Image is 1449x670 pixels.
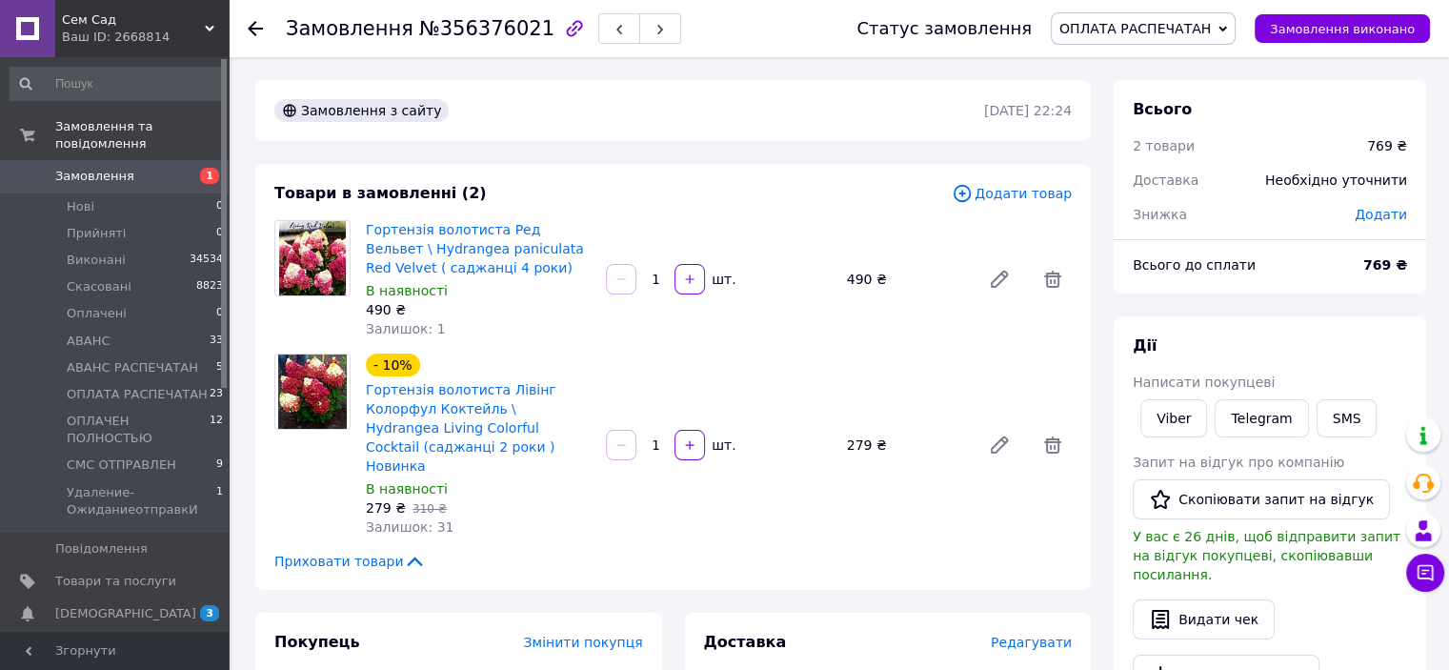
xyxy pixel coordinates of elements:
[10,67,225,101] input: Пошук
[707,436,737,455] div: шт.
[274,552,426,571] span: Приховати товари
[1406,554,1444,592] button: Чат з покупцем
[1133,375,1275,390] span: Написати покупцеві
[1355,207,1407,222] span: Додати
[278,355,347,429] img: Гортензія волотиста Лівінг Колорфул Коктейль \ Hydrangea Living Colorful Cocktail (саджанці 2 рок...
[200,605,219,621] span: 3
[366,519,453,535] span: Залишок: 31
[216,359,223,376] span: 5
[67,386,208,403] span: ОПЛАТА РАСПЕЧАТАН
[1133,599,1275,640] button: Видати чек
[366,321,446,336] span: Залишок: 1
[55,540,148,558] span: Повідомлення
[67,359,198,376] span: АВАНС РАСПЕЧАТАН
[1133,138,1195,153] span: 2 товари
[1133,173,1198,188] span: Доставка
[286,17,413,40] span: Замовлення
[1059,21,1211,36] span: ОПЛАТА РАСПЕЧАТАН
[1133,455,1344,470] span: Запит на відгук про компанію
[366,283,448,298] span: В наявності
[279,221,345,295] img: Гортензія волотиста Ред Вельвет \ Hydrangea paniculata Red Velvet ( саджанці 4 роки)
[55,605,196,622] span: [DEMOGRAPHIC_DATA]
[366,481,448,497] span: В наявності
[366,382,556,474] a: Гортензія волотиста Лівінг Колорфул Коктейль \ Hydrangea Living Colorful Cocktail (саджанці 2 рок...
[67,484,216,518] span: Удаление-ОжиданиеотправкИ
[67,278,131,295] span: Скасовані
[67,305,127,322] span: Оплачені
[704,633,787,651] span: Доставка
[366,300,591,319] div: 490 ₴
[984,103,1072,118] time: [DATE] 22:24
[1215,399,1308,437] a: Telegram
[366,354,420,376] div: - 10%
[274,184,487,202] span: Товари в замовленні (2)
[67,198,94,215] span: Нові
[1133,257,1256,273] span: Всього до сплати
[55,168,134,185] span: Замовлення
[1133,479,1390,519] button: Скопіювати запит на відгук
[856,19,1032,38] div: Статус замовлення
[980,426,1018,464] a: Редагувати
[55,573,176,590] span: Товари та послуги
[67,333,111,350] span: АВАНС
[216,225,223,242] span: 0
[1133,529,1400,582] span: У вас є 26 днів, щоб відправити запит на відгук покупцеві, скопіювавши посилання.
[1367,136,1407,155] div: 769 ₴
[210,413,223,447] span: 12
[1140,399,1207,437] a: Viber
[1254,159,1419,201] div: Необхідно уточнити
[216,198,223,215] span: 0
[991,635,1072,650] span: Редагувати
[67,252,126,269] span: Виконані
[190,252,223,269] span: 34534
[248,19,263,38] div: Повернутися назад
[274,633,360,651] span: Покупець
[216,484,223,518] span: 1
[67,457,176,474] span: СМС ОТПРАВЛЕН
[216,305,223,322] span: 0
[839,266,973,293] div: 490 ₴
[1270,22,1415,36] span: Замовлення виконано
[274,99,449,122] div: Замовлення з сайту
[55,118,229,152] span: Замовлення та повідомлення
[62,29,229,46] div: Ваш ID: 2668814
[1034,426,1072,464] span: Видалити
[366,222,584,275] a: Гортензія волотиста Ред Вельвет \ Hydrangea paniculata Red Velvet ( саджанці 4 роки)
[210,333,223,350] span: 33
[707,270,737,289] div: шт.
[1255,14,1430,43] button: Замовлення виконано
[1363,257,1407,273] b: 769 ₴
[1133,207,1187,222] span: Знижка
[413,502,447,516] span: 310 ₴
[419,17,554,40] span: №356376021
[1133,100,1192,118] span: Всього
[67,413,210,447] span: ОПЛАЧЕН ПОЛНОСТЬЮ
[1034,260,1072,298] span: Видалити
[839,432,973,458] div: 279 ₴
[210,386,223,403] span: 23
[200,168,219,184] span: 1
[980,260,1018,298] a: Редагувати
[366,500,406,516] span: 279 ₴
[952,183,1072,204] span: Додати товар
[67,225,126,242] span: Прийняті
[216,457,223,474] span: 9
[1133,336,1157,355] span: Дії
[524,635,643,650] span: Змінити покупця
[196,278,223,295] span: 8823
[1317,399,1378,437] button: SMS
[62,11,205,29] span: Сем Сад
